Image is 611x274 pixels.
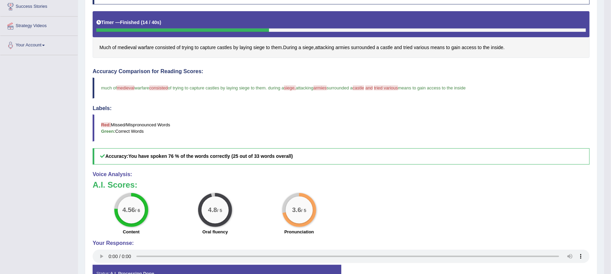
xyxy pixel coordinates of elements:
[284,85,296,90] span: siege,
[374,85,398,90] span: tried various
[483,44,490,51] span: Click to see word definition
[266,85,267,90] span: .
[101,122,111,127] b: Red:
[138,44,154,51] span: Click to see word definition
[168,85,266,90] span: of trying to capture castles by laying siege to them
[301,208,306,213] small: / 5
[122,206,135,213] big: 4.56
[155,44,175,51] span: Click to see word definition
[93,114,590,142] blockquote: Missed/Mispronounced Words Correct Words
[431,44,445,51] span: Click to see word definition
[120,20,140,25] b: Finished
[0,36,78,53] a: Your Account
[195,44,199,51] span: Click to see word definition
[283,44,297,51] span: Click to see word definition
[142,20,160,25] b: 14 / 40s
[96,20,161,25] h5: Timer —
[217,208,222,213] small: / 5
[351,44,375,51] span: Click to see word definition
[0,17,78,34] a: Strategy Videos
[217,44,232,51] span: Click to see word definition
[182,44,193,51] span: Click to see word definition
[266,44,270,51] span: Click to see word definition
[452,44,460,51] span: Click to see word definition
[376,44,379,51] span: Click to see word definition
[313,85,327,90] span: armies
[118,44,137,51] span: Click to see word definition
[303,44,314,51] span: Click to see word definition
[296,85,313,90] span: attacking
[134,85,149,90] span: warfare
[112,44,116,51] span: Click to see word definition
[327,85,353,90] span: surrounded a
[101,85,117,90] span: much of
[176,44,180,51] span: Click to see word definition
[271,44,282,51] span: Click to see word definition
[93,148,590,164] h5: Accuracy:
[135,208,140,213] small: / 6
[93,180,137,189] b: A.I. Scores:
[380,44,393,51] span: Click to see word definition
[365,85,373,90] span: and
[149,85,168,90] span: consisted
[284,229,314,235] label: Pronunciation
[315,44,334,51] span: Click to see word definition
[403,44,413,51] span: Click to see word definition
[491,44,503,51] span: Click to see word definition
[208,206,217,213] big: 4.8
[141,20,142,25] b: (
[101,129,115,134] b: Green:
[200,44,216,51] span: Click to see word definition
[398,85,465,90] span: means to gain access to the inside
[446,44,450,51] span: Click to see word definition
[414,44,429,51] span: Click to see word definition
[478,44,482,51] span: Click to see word definition
[93,171,590,177] h4: Voice Analysis:
[299,44,301,51] span: Click to see word definition
[203,229,228,235] label: Oral fluency
[93,105,590,111] h4: Labels:
[93,68,590,75] h4: Accuracy Comparison for Reading Scores:
[93,240,590,246] h4: Your Response:
[99,44,111,51] span: Click to see word definition
[233,44,238,51] span: Click to see word definition
[253,44,265,51] span: Click to see word definition
[353,85,364,90] span: castle
[117,85,134,90] span: medieval
[240,44,252,51] span: Click to see word definition
[394,44,402,51] span: Click to see word definition
[336,44,350,51] span: Click to see word definition
[462,44,477,51] span: Click to see word definition
[292,206,301,213] big: 3.6
[128,153,293,159] b: You have spoken 76 % of the words correctly (25 out of 33 words overall)
[160,20,161,25] b: )
[268,85,284,90] span: during a
[123,229,139,235] label: Content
